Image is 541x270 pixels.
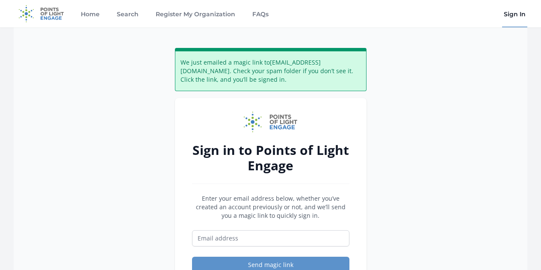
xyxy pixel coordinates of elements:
p: Enter your email address below, whether you’ve created an account previously or not, and we’ll se... [192,194,349,220]
h2: Sign in to Points of Light Engage [192,142,349,173]
div: We just emailed a magic link to [EMAIL_ADDRESS][DOMAIN_NAME] . Check your spam folder if you don’... [175,48,367,91]
input: Email address [192,230,349,246]
img: Points of Light Engage logo [244,112,298,132]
